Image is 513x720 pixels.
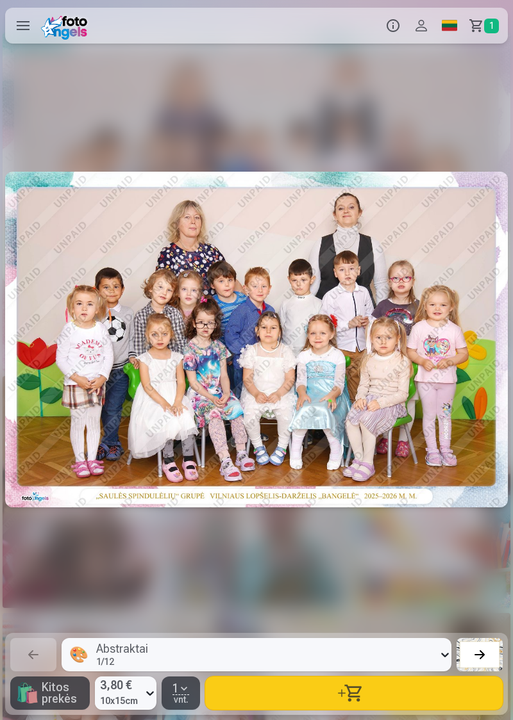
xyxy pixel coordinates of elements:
div: 1 / 12 [96,657,148,666]
button: 1vnt. [162,676,200,710]
span: 1 [172,683,179,694]
span: 10x15cm [100,694,138,707]
div: Abstraktai [96,643,148,655]
button: Info [379,8,407,44]
span: 🛍 [15,682,39,705]
button: 🛍Kitos prekės [10,676,90,710]
button: Profilis [407,8,435,44]
div: 🎨 [69,644,88,665]
span: 1 [484,19,499,33]
a: Global [435,8,464,44]
span: vnt. [174,695,189,704]
span: 3,80 € [100,676,138,694]
span: Kitos prekės [42,682,85,705]
img: /fa2 [41,12,92,40]
a: Krepšelis1 [464,8,508,44]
